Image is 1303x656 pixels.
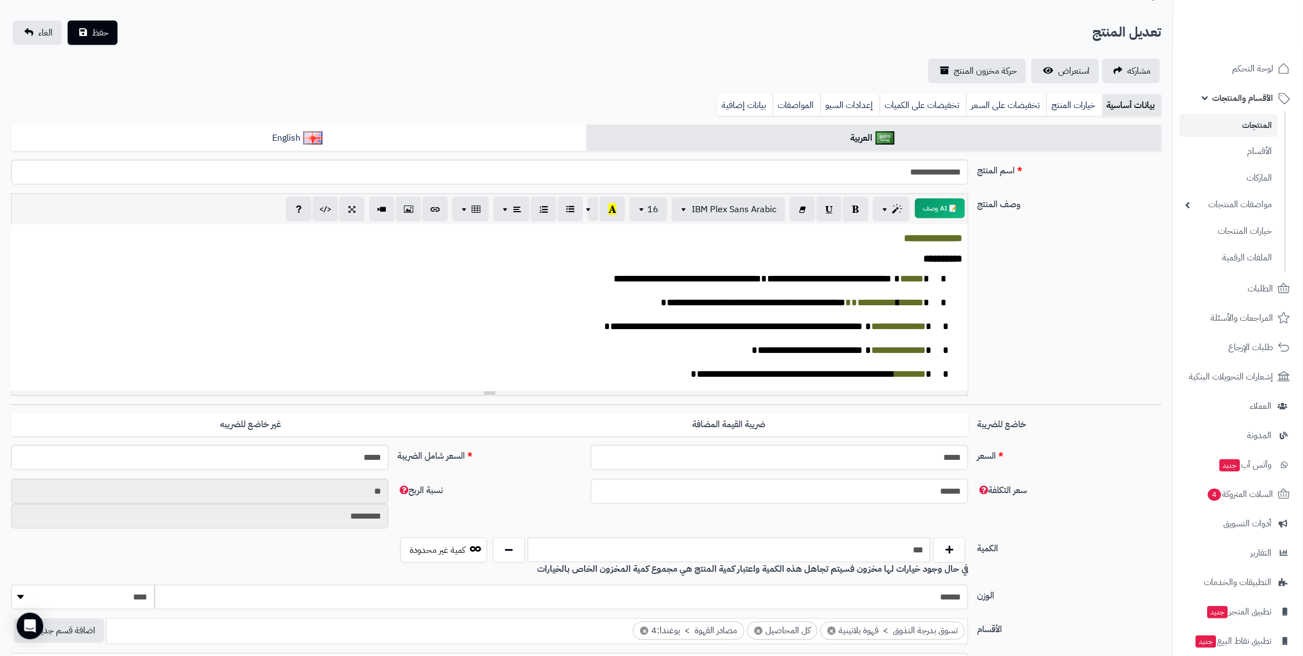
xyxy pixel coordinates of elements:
a: تطبيق المتجرجديد [1180,598,1296,625]
button: 16 [630,197,667,222]
a: بيانات إضافية [717,94,773,116]
span: التقارير [1251,545,1272,561]
a: وآتس آبجديد [1180,452,1296,478]
span: تطبيق نقاط البيع [1195,633,1272,649]
a: المراجعات والأسئلة [1180,305,1296,331]
span: الأقسام والمنتجات [1213,90,1274,106]
span: سعر التكلفة [977,484,1027,497]
span: 16 [647,203,658,216]
img: English [303,131,323,145]
li: مصادر القهوة > يوغندا:4 [633,622,744,640]
span: استعراض [1058,64,1090,78]
label: السعر شامل الضريبة [393,445,586,463]
a: خيارات المنتج [1046,94,1102,116]
span: المدونة [1248,428,1272,443]
span: الطلبات [1248,281,1274,296]
label: وصف المنتج [973,193,1166,211]
a: إشعارات التحويلات البنكية [1180,363,1296,390]
img: العربية [876,131,895,145]
button: IBM Plex Sans Arabic [672,197,785,222]
a: إعدادات السيو [820,94,880,116]
span: أدوات التسويق [1224,516,1272,531]
a: التقارير [1180,540,1296,566]
a: العربية [586,125,1162,152]
a: لوحة التحكم [1180,55,1296,82]
span: جديد [1220,459,1240,471]
span: × [754,627,763,635]
div: Open Intercom Messenger [17,613,43,639]
label: الكمية [973,537,1166,555]
a: العملاء [1180,393,1296,419]
a: English [11,125,586,152]
a: الملفات الرقمية [1180,246,1278,270]
span: العملاء [1250,398,1272,414]
label: ضريبة القيمة المضافة [490,413,969,436]
li: كل المحاصيل [747,622,817,640]
h2: تعديل المنتج [1093,21,1162,44]
span: طلبات الإرجاع [1229,340,1274,355]
button: اضافة قسم جديد [14,618,104,643]
span: الغاء [38,26,53,39]
span: تطبيق المتجر [1207,604,1272,619]
a: المدونة [1180,422,1296,449]
a: بيانات أساسية [1102,94,1162,116]
span: جديد [1208,606,1228,618]
span: مشاركه [1128,64,1151,78]
label: الأقسام [973,618,1166,636]
span: وآتس آب [1219,457,1272,473]
a: أدوات التسويق [1180,510,1296,537]
label: الوزن [973,585,1166,602]
span: لوحة التحكم [1233,61,1274,76]
a: تطبيق نقاط البيعجديد [1180,628,1296,654]
span: 4 [1208,489,1222,501]
span: التطبيقات والخدمات [1204,575,1272,590]
span: جديد [1196,635,1217,648]
a: المنتجات [1180,114,1278,137]
a: مواصفات المنتجات [1180,193,1278,217]
a: المواصفات [773,94,820,116]
span: إشعارات التحويلات البنكية [1189,369,1274,385]
span: المراجعات والأسئلة [1211,310,1274,326]
a: التطبيقات والخدمات [1180,569,1296,596]
span: السلات المتروكة [1207,486,1274,502]
a: طلبات الإرجاع [1180,334,1296,361]
label: غير خاضع للضريبه [11,413,490,436]
img: logo-2.png [1228,29,1292,53]
li: تسوق بدرجة التذوق > قهوة بلاتينية [820,622,965,640]
span: حركة مخزون المنتج [954,64,1017,78]
b: في حال وجود خيارات لها مخزون فسيتم تجاهل هذه الكمية واعتبار كمية المنتج هي مجموع كمية المخزون الخ... [537,562,968,576]
button: حفظ [68,20,117,45]
label: اسم المنتج [973,160,1166,177]
label: السعر [973,445,1166,463]
a: خيارات المنتجات [1180,219,1278,243]
span: نسبة الربح [397,484,443,497]
a: السلات المتروكة4 [1180,481,1296,508]
span: حفظ [92,26,109,39]
span: × [640,627,648,635]
span: × [827,627,836,635]
a: استعراض [1031,59,1099,83]
a: الماركات [1180,166,1278,190]
button: 📝 AI وصف [915,198,965,218]
a: تخفيضات على السعر [966,94,1046,116]
a: مشاركه [1102,59,1160,83]
a: الأقسام [1180,140,1278,163]
span: IBM Plex Sans Arabic [692,203,776,216]
a: الطلبات [1180,275,1296,302]
a: تخفيضات على الكميات [880,94,966,116]
a: حركة مخزون المنتج [928,59,1026,83]
label: خاضع للضريبة [973,413,1166,431]
a: الغاء [13,20,62,45]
